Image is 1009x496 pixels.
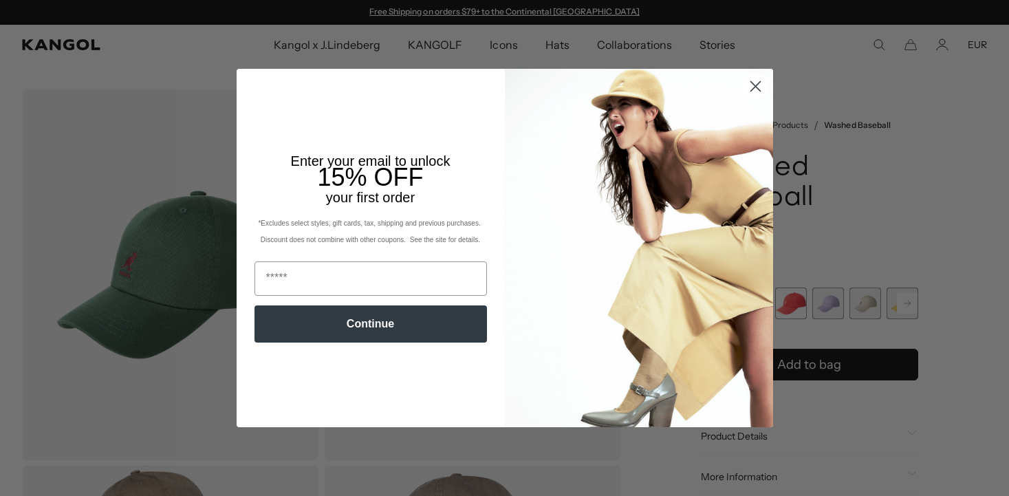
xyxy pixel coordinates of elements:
[505,69,773,427] img: 93be19ad-e773-4382-80b9-c9d740c9197f.jpeg
[326,190,415,205] span: your first order
[291,153,451,169] span: Enter your email to unlock
[317,163,423,191] span: 15% OFF
[258,219,482,244] span: *Excludes select styles, gift cards, tax, shipping and previous purchases. Discount does not comb...
[254,261,487,296] input: Email
[744,74,768,98] button: Close dialog
[254,305,487,343] button: Continue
